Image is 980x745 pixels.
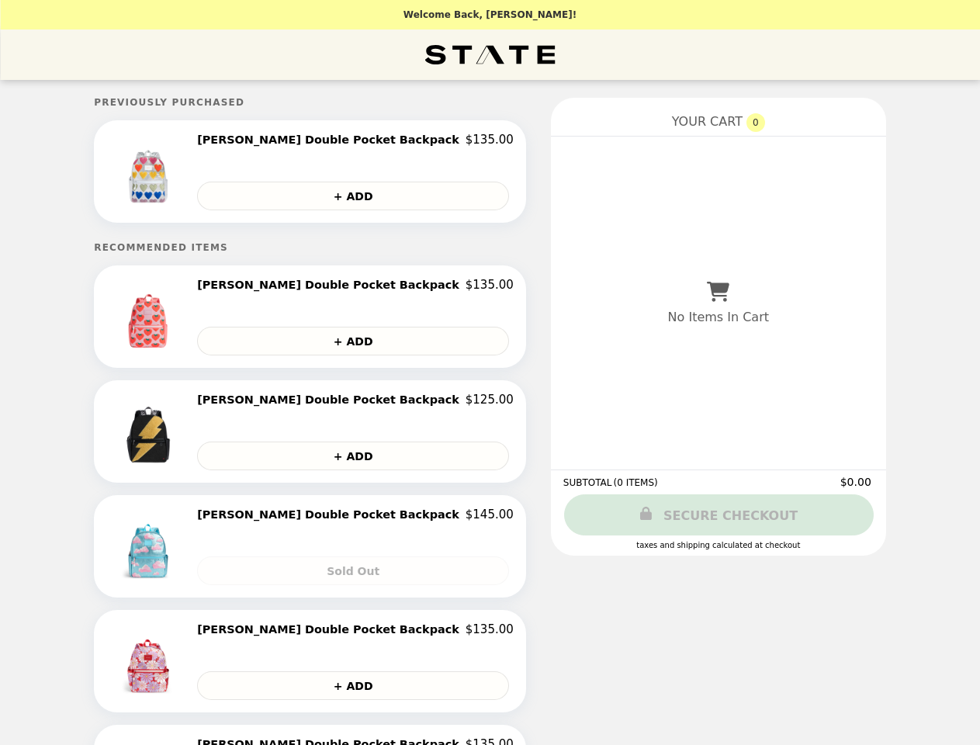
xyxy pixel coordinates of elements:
[197,442,509,470] button: + ADD
[197,508,466,521] h2: [PERSON_NAME] Double Pocket Backpack
[197,182,509,210] button: + ADD
[672,114,743,129] span: YOUR CART
[197,278,466,292] h2: [PERSON_NAME] Double Pocket Backpack
[668,310,769,324] p: No Items In Cart
[425,39,556,71] img: Brand Logo
[466,133,514,147] p: $135.00
[403,9,577,20] p: Welcome Back, [PERSON_NAME]!
[109,622,191,700] img: Kane Double Pocket Backpack
[466,508,514,521] p: $145.00
[840,476,874,488] span: $0.00
[109,508,191,585] img: Kane Double Pocket Backpack
[109,133,191,210] img: Kane Double Pocket Backpack
[466,278,514,292] p: $135.00
[109,393,191,470] img: Kane Double Pocket Backpack
[94,97,526,108] h5: Previously Purchased
[563,477,614,488] span: SUBTOTAL
[197,133,466,147] h2: [PERSON_NAME] Double Pocket Backpack
[109,278,191,355] img: Kane Double Pocket Backpack
[197,622,466,636] h2: [PERSON_NAME] Double Pocket Backpack
[563,541,874,549] div: Taxes and Shipping calculated at checkout
[614,477,658,488] span: ( 0 ITEMS )
[466,622,514,636] p: $135.00
[746,113,765,132] span: 0
[94,242,526,253] h5: Recommended Items
[466,393,514,407] p: $125.00
[197,393,466,407] h2: [PERSON_NAME] Double Pocket Backpack
[197,327,509,355] button: + ADD
[197,671,509,700] button: + ADD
